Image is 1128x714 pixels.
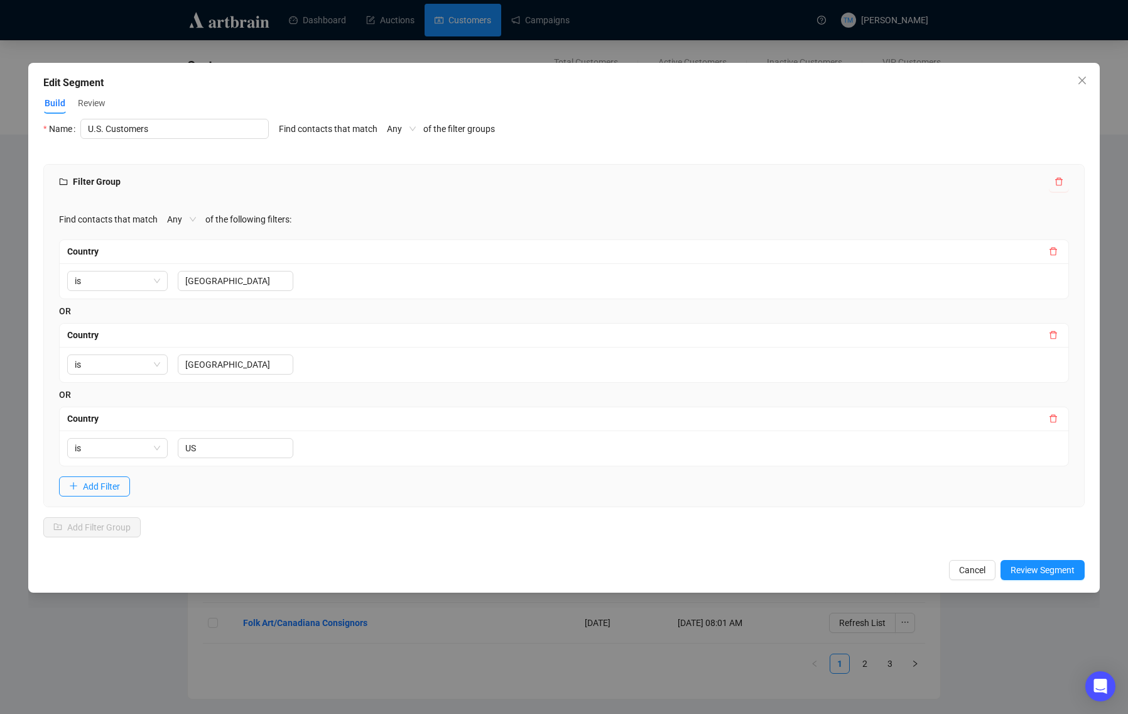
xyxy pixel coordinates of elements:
button: Add Filter Group [43,517,141,537]
button: Review Segment [1001,560,1085,580]
label: Name [43,119,80,139]
div: Country [67,244,1046,258]
span: is [75,272,160,290]
span: Any [167,210,196,229]
button: Build [43,94,67,114]
button: Cancel [949,560,995,580]
span: Add Filter [83,480,120,493]
span: plus [69,481,78,490]
span: is [75,355,160,374]
span: delete [1049,331,1058,339]
span: Review [78,97,106,110]
button: Close [1072,70,1092,91]
span: delete [1049,414,1058,423]
span: is [75,439,160,458]
span: Cancel [959,563,985,577]
span: Review Segment [1011,563,1075,577]
div: Open Intercom Messenger [1085,671,1115,701]
span: Build [45,97,65,110]
div: Edit Segment [43,75,1085,91]
span: delete [1049,247,1058,256]
span: Any [387,119,416,138]
button: Review [77,93,107,113]
div: Find contacts that match of the following filters: [59,209,1069,229]
span: delete [1055,177,1063,186]
button: Add Filter [59,476,130,497]
div: OR [59,304,1069,318]
span: Filter Group [59,177,121,187]
span: close [1077,75,1087,85]
div: OR [59,388,1069,402]
div: Country [67,328,1046,342]
span: folder [59,177,68,186]
div: Find contacts that match of the filter groups [279,119,495,154]
div: Country [67,412,1046,426]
